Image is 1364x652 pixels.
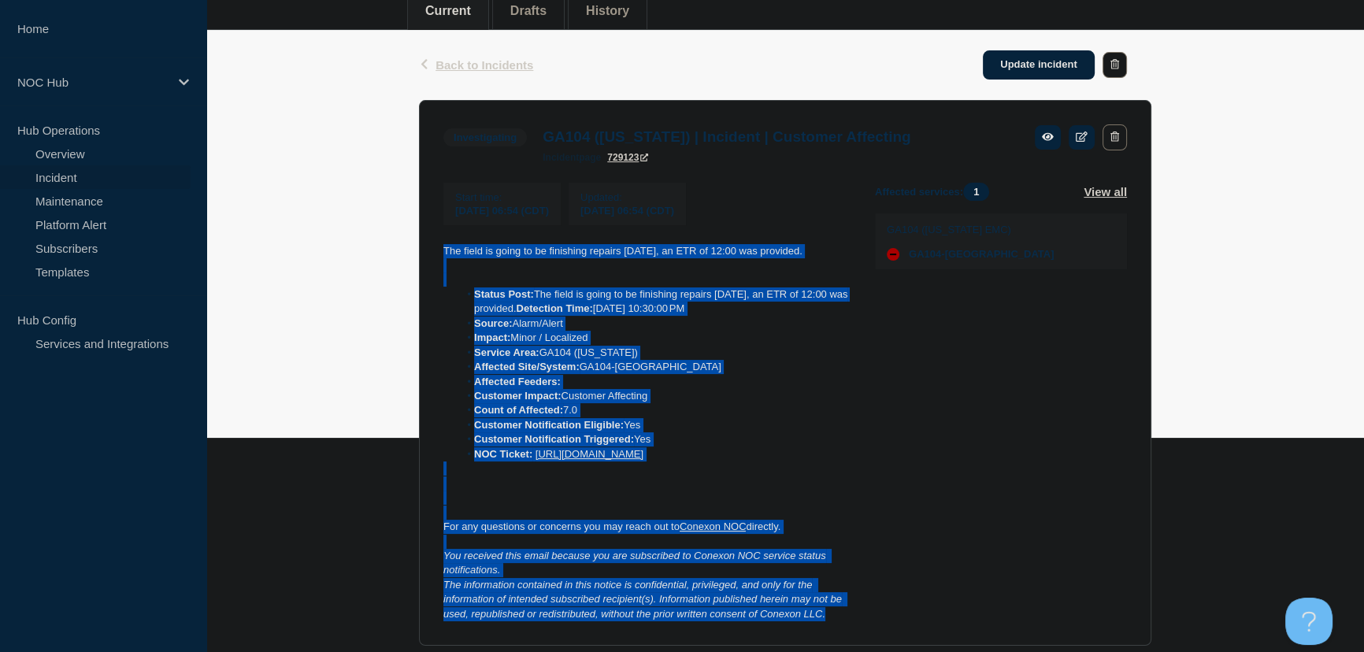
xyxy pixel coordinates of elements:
button: Drafts [510,4,547,18]
span: Investigating [443,128,527,146]
li: The field is going to be finishing repairs [DATE], an ETR of 12:00 was provided. [DATE] 10:30:00 PM [459,287,851,317]
strong: Customer Impact: [474,390,562,402]
li: Yes [459,432,851,446]
button: Current [425,4,471,18]
span: GA104-[GEOGRAPHIC_DATA] [909,248,1054,261]
p: The field is going to be finishing repairs [DATE], an ETR of 12:00 was provided. [443,244,850,258]
em: The information contained in this notice is confidential, privileged, and only for the informatio... [443,579,844,620]
iframe: Help Scout Beacon - Open [1285,598,1332,645]
div: [DATE] 06:54 (CDT) [580,203,674,217]
strong: Impact: [474,332,510,343]
li: Alarm/Alert [459,317,851,331]
span: [DATE] 06:54 (CDT) [455,205,549,217]
strong: Service Area: [474,346,539,358]
button: View all [1084,183,1127,201]
a: Update incident [983,50,1095,80]
strong: Count of Affected: [474,404,563,416]
span: Affected services: [875,183,997,201]
li: GA104 ([US_STATE]) [459,346,851,360]
li: Customer Affecting [459,389,851,403]
h3: GA104 ([US_STATE]) | Incident | Customer Affecting [543,128,910,146]
strong: Source: [474,317,512,329]
p: NOC Hub [17,76,169,89]
a: Conexon NOC [680,520,747,532]
strong: NOC Ticket: [474,448,532,460]
li: GA104-[GEOGRAPHIC_DATA] [459,360,851,374]
p: Updated : [580,191,674,203]
div: down [887,248,899,261]
a: 729123 [607,152,648,163]
button: History [586,4,629,18]
strong: Affected Site/System: [474,361,580,372]
p: For any questions or concerns you may reach out to directly. [443,520,850,534]
span: 1 [963,183,989,201]
span: incident [543,152,579,163]
p: GA104 ([US_STATE] EMC) [887,224,1054,235]
strong: Status Post: [474,288,534,300]
strong: Customer Notification Triggered: [474,433,634,445]
button: Back to Incidents [419,58,533,72]
strong: Detection Time: [516,302,592,314]
li: Minor / Localized [459,331,851,345]
li: 7.0 [459,403,851,417]
p: page [543,152,601,163]
strong: Affected Feeders: [474,376,561,387]
em: You received this email because you are subscribed to Conexon NOC service status notifications. [443,550,828,576]
li: Yes [459,418,851,432]
a: [URL][DOMAIN_NAME] [536,448,643,460]
span: Back to Incidents [436,58,533,72]
p: Start time : [455,191,549,203]
strong: Customer Notification Eligible: [474,419,624,431]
